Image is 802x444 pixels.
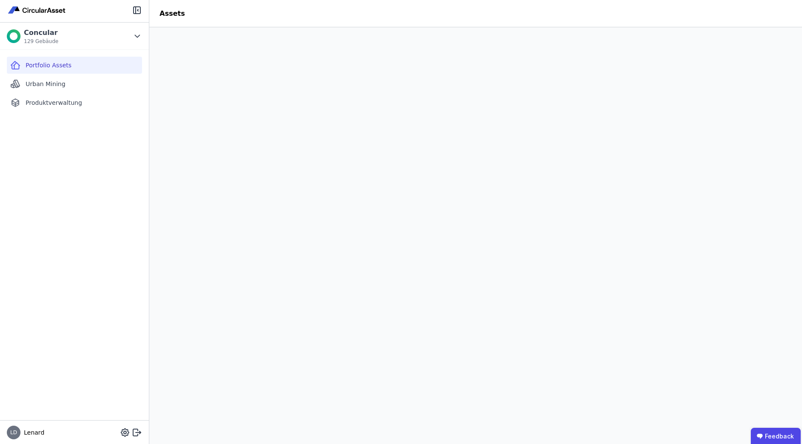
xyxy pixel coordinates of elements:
[24,38,58,45] span: 129 Gebäude
[7,29,20,43] img: Concular
[10,430,17,435] span: LD
[7,5,67,15] img: Concular
[24,28,58,38] div: Concular
[20,428,44,437] span: Lenard
[149,27,802,444] iframe: retool
[26,80,65,88] span: Urban Mining
[26,61,72,69] span: Portfolio Assets
[26,98,82,107] span: Produktverwaltung
[149,9,195,19] div: Assets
